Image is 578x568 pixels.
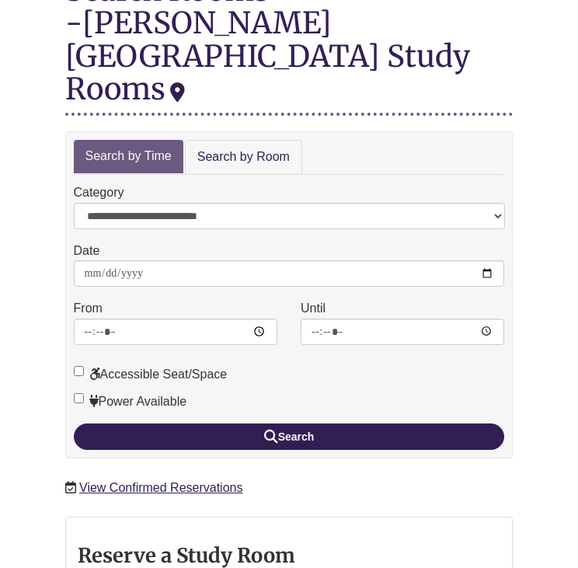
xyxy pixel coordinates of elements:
[74,140,183,173] a: Search by Time
[74,423,505,450] button: Search
[78,543,295,568] strong: Reserve a Study Room
[74,393,84,403] input: Power Available
[74,392,187,412] label: Power Available
[74,241,100,261] label: Date
[185,140,302,175] a: Search by Room
[301,298,326,319] label: Until
[74,298,103,319] label: From
[74,183,124,203] label: Category
[74,364,228,385] label: Accessible Seat/Space
[79,481,242,494] a: View Confirmed Reservations
[65,4,470,106] div: [PERSON_NAME][GEOGRAPHIC_DATA] Study Rooms
[74,366,84,376] input: Accessible Seat/Space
